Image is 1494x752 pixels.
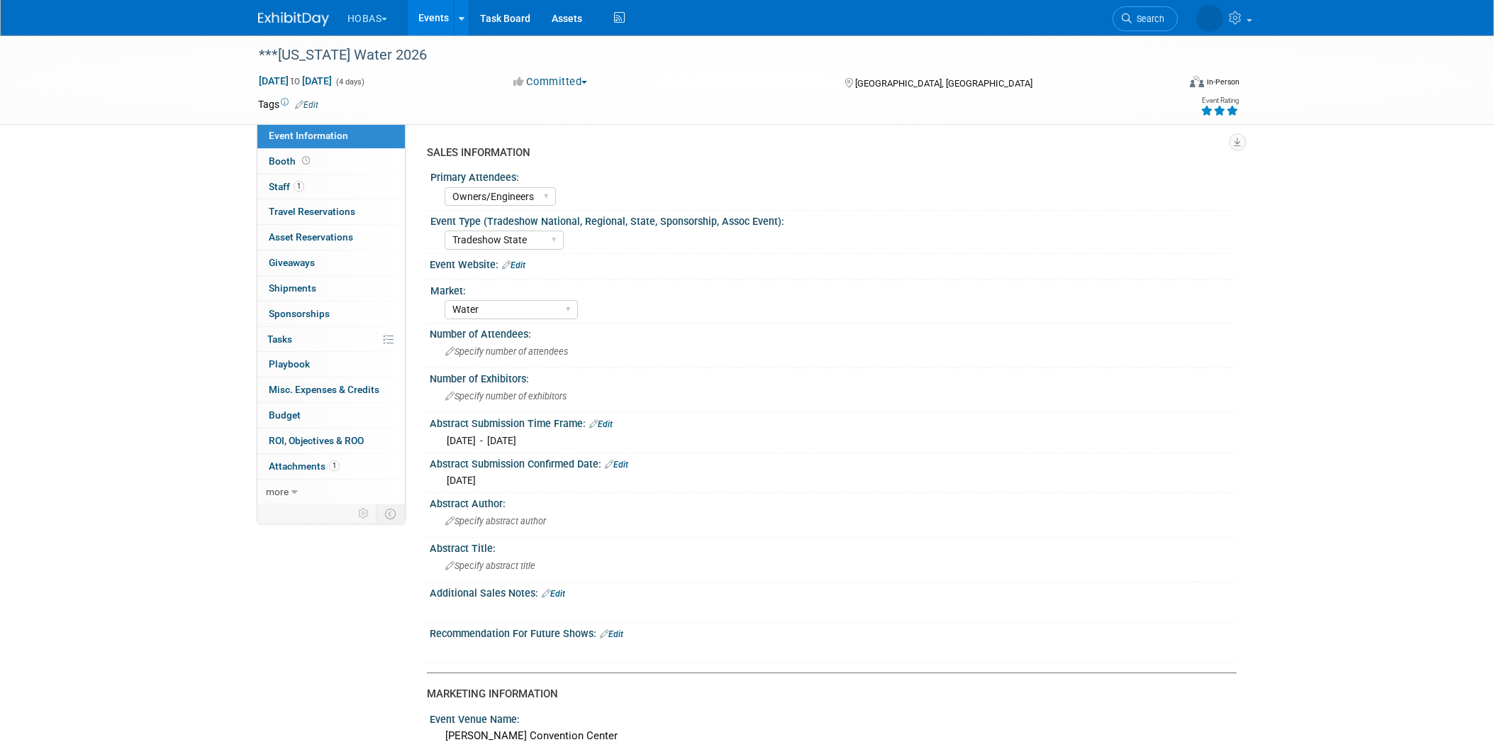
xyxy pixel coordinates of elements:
span: to [289,75,302,87]
div: ***[US_STATE] Water 2026 [254,43,1156,68]
span: ROI, Objectives & ROO [269,435,364,446]
span: Playbook [269,358,310,370]
a: Edit [589,419,613,429]
div: Event Format [1094,74,1240,95]
span: Asset Reservations [269,231,353,243]
a: Edit [542,589,565,599]
div: Market: [430,280,1230,298]
td: Toggle Event Tabs [376,504,405,523]
td: Personalize Event Tab Strip [352,504,377,523]
span: Attachments [269,460,340,472]
a: Asset Reservations [257,225,405,250]
span: [GEOGRAPHIC_DATA], [GEOGRAPHIC_DATA] [855,78,1032,89]
a: Sponsorships [257,302,405,326]
a: Attachments1 [257,454,405,479]
span: [DATE] [DATE] [258,74,333,87]
span: 1 [329,460,340,471]
div: Event Venue Name: [430,709,1237,726]
div: Recommendation For Future Shows: [430,623,1237,641]
span: Sponsorships [269,308,330,319]
button: Committed [508,74,593,89]
a: Edit [502,260,525,270]
span: more [266,486,289,497]
a: Staff1 [257,175,405,199]
div: Event Rating [1200,97,1239,104]
a: more [257,480,405,504]
span: Specify number of exhibitors [445,391,567,402]
span: (4 days) [335,77,364,87]
span: Booth [269,155,313,167]
a: Booth [257,149,405,174]
a: Budget [257,403,405,428]
div: Number of Exhibitors: [430,368,1237,386]
a: Edit [600,629,623,639]
a: Travel Reservations [257,199,405,224]
span: Specify abstract author [445,516,546,526]
div: Event Type (Tradeshow National, Regional, State, Sponsorship, Assoc Event): [430,211,1230,228]
span: Travel Reservations [269,206,355,217]
span: Misc. Expenses & Credits [269,384,379,395]
div: Additional Sales Notes: [430,582,1237,601]
span: Shipments [269,282,316,294]
div: Abstract Submission Time Frame: [430,413,1237,431]
img: ExhibitDay [258,12,329,26]
a: Search [1113,6,1178,31]
a: Shipments [257,276,405,301]
div: SALES INFORMATION [427,145,1226,160]
div: Number of Attendees: [430,324,1237,341]
img: Format-Inperson.png [1190,76,1204,87]
span: [DATE] [447,475,476,486]
span: Giveaways [269,257,315,268]
span: Specify number of attendees [445,346,568,357]
a: Tasks [257,327,405,352]
span: Booth not reserved yet [299,155,313,166]
div: [PERSON_NAME] Convention Center [440,725,1226,747]
span: Budget [269,409,301,421]
div: Primary Attendees: [430,167,1230,184]
a: Misc. Expenses & Credits [257,377,405,402]
span: Specify abstract title [445,560,535,571]
div: In-Person [1206,77,1239,87]
div: Abstract Submission Confirmed Date: [430,453,1237,472]
div: Abstract Title: [430,538,1237,555]
a: Edit [605,460,628,470]
div: Event Website: [430,254,1237,272]
a: Event Information [257,123,405,148]
span: Staff [269,181,304,192]
div: Abstract Author: [430,493,1237,511]
a: Playbook [257,352,405,377]
div: MARKETING INFORMATION [427,687,1226,702]
span: Search [1132,13,1164,24]
img: Jerry Peck [1196,5,1223,32]
span: Tasks [267,333,292,345]
span: Event Information [269,130,348,141]
a: Edit [295,100,318,110]
a: Giveaways [257,250,405,275]
a: ROI, Objectives & ROO [257,428,405,453]
span: 1 [294,181,304,192]
span: [DATE] - [DATE] [447,435,516,446]
td: Tags [258,97,318,111]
